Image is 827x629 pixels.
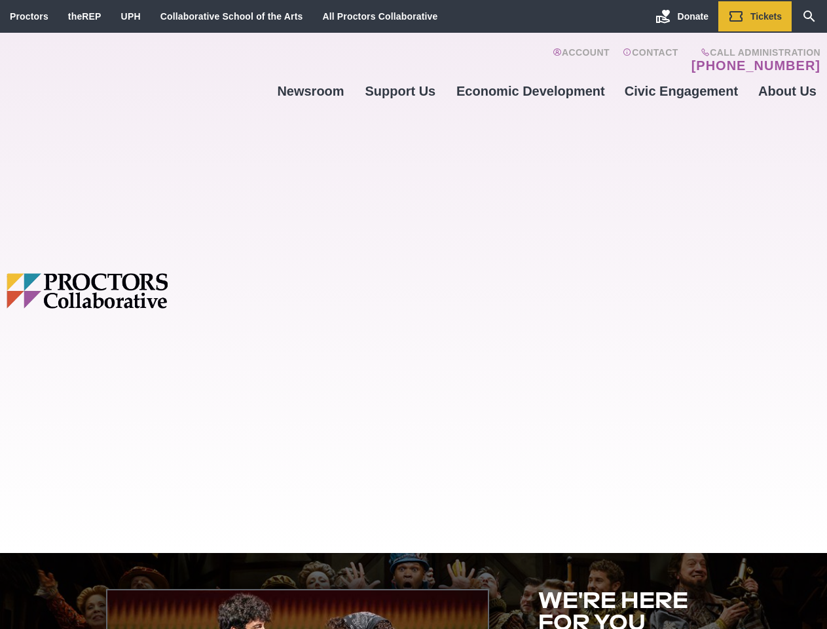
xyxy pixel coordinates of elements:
[322,11,437,22] a: All Proctors Collaborative
[447,73,615,109] a: Economic Development
[10,11,48,22] a: Proctors
[646,1,718,31] a: Donate
[68,11,101,22] a: theREP
[718,1,792,31] a: Tickets
[623,47,678,73] a: Contact
[160,11,303,22] a: Collaborative School of the Arts
[748,73,827,109] a: About Us
[750,11,782,22] span: Tickets
[354,73,447,109] a: Support Us
[7,273,267,308] img: Proctors logo
[267,73,354,109] a: Newsroom
[121,11,141,22] a: UPH
[792,1,827,31] a: Search
[691,58,820,73] a: [PHONE_NUMBER]
[615,73,748,109] a: Civic Engagement
[553,47,610,73] a: Account
[678,11,708,22] span: Donate
[688,47,820,58] span: Call Administration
